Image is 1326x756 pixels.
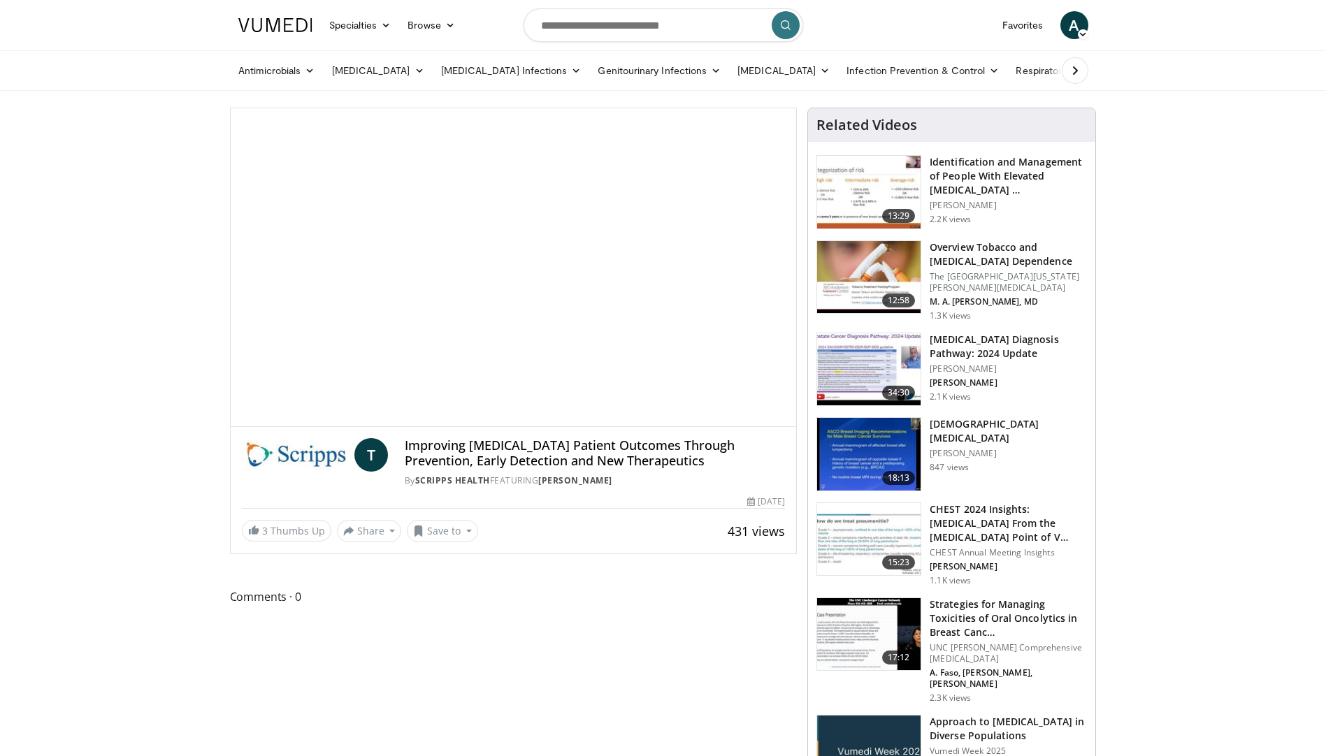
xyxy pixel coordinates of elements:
a: 17:12 Strategies for Managing Toxicities of Oral Oncolytics in Breast Canc… UNC [PERSON_NAME] Com... [816,597,1087,704]
span: 17:12 [882,650,916,664]
h4: Improving [MEDICAL_DATA] Patient Outcomes Through Prevention, Early Detection and New Therapeutics [405,438,785,468]
span: 34:30 [882,386,916,400]
a: 34:30 [MEDICAL_DATA] Diagnosis Pathway: 2024 Update [PERSON_NAME] [PERSON_NAME] 2.1K views [816,333,1087,407]
button: Share [337,520,402,542]
h3: Identification and Management of People With Elevated [MEDICAL_DATA] … [930,155,1087,197]
a: [MEDICAL_DATA] Infections [433,57,590,85]
a: 3 Thumbs Up [242,520,331,541]
span: 12:58 [882,293,916,307]
img: 821cb91e-c7b0-417e-979e-3c1d4c396d91.150x105_q85_crop-smart_upscale.jpg [817,333,921,406]
p: [PERSON_NAME] [930,363,1087,375]
img: 7eb00e7f-02a9-4560-a2bb-2d16661475ed.150x105_q85_crop-smart_upscale.jpg [817,598,921,671]
h3: CHEST 2024 Insights: [MEDICAL_DATA] From the [MEDICAL_DATA] Point of V… [930,502,1087,544]
p: 1.1K views [930,575,971,586]
a: [MEDICAL_DATA] [324,57,433,85]
h4: Related Videos [816,117,917,133]
span: Comments 0 [230,588,798,606]
p: [PERSON_NAME] [930,561,1087,572]
p: A. Faso, [PERSON_NAME], [PERSON_NAME] [930,667,1087,690]
p: 1.3K views [930,310,971,321]
p: The [GEOGRAPHIC_DATA][US_STATE][PERSON_NAME][MEDICAL_DATA] [930,271,1087,293]
h3: [MEDICAL_DATA] Diagnosis Pathway: 2024 Update [930,333,1087,361]
a: Infection Prevention & Control [838,57,1007,85]
span: 15:23 [882,555,916,569]
a: Scripps Health [415,474,490,486]
p: 2.3K views [930,692,971,704]
a: Favorites [994,11,1052,39]
p: [PERSON_NAME] [930,200,1087,211]
span: 431 views [728,523,785,539]
img: Scripps Health [242,438,349,472]
img: eb4bb81a-bdf4-4538-ba07-041f17210c14.jpg.150x105_q85_crop-smart_upscale.jpg [817,241,921,314]
img: 65d03750-f599-42a1-95cb-1637c0d641b9.150x105_q85_crop-smart_upscale.jpg [817,503,921,576]
a: 12:58 Overview Tobacco and [MEDICAL_DATA] Dependence The [GEOGRAPHIC_DATA][US_STATE][PERSON_NAME]... [816,240,1087,321]
button: Save to [407,520,478,542]
p: M. A. [PERSON_NAME], MD [930,296,1087,307]
a: 18:13 [DEMOGRAPHIC_DATA][MEDICAL_DATA] [PERSON_NAME] 847 views [816,417,1087,491]
img: VuMedi Logo [238,18,312,32]
span: 18:13 [882,471,916,485]
div: [DATE] [747,495,785,508]
h3: Strategies for Managing Toxicities of Oral Oncolytics in Breast Canc… [930,597,1087,639]
p: 2.1K views [930,391,971,402]
input: Search topics, interventions [524,8,803,42]
p: 847 views [930,462,969,473]
a: T [354,438,388,472]
a: [PERSON_NAME] [538,474,612,486]
a: Antimicrobials [230,57,324,85]
a: Specialties [321,11,400,39]
a: Respiratory Infections [1007,57,1137,85]
a: [MEDICAL_DATA] [729,57,838,85]
a: Browse [399,11,463,39]
video-js: Video Player [231,108,797,427]
span: 3 [262,524,268,537]
img: f3e414da-7d1c-4e07-9ec1-229507e9276d.150x105_q85_crop-smart_upscale.jpg [817,156,921,228]
p: [PERSON_NAME] [930,377,1087,388]
p: CHEST Annual Meeting Insights [930,547,1087,558]
a: Genitourinary Infections [589,57,729,85]
p: UNC [PERSON_NAME] Comprehensive [MEDICAL_DATA] [930,642,1087,664]
h3: Overview Tobacco and [MEDICAL_DATA] Dependence [930,240,1087,268]
span: 13:29 [882,209,916,223]
a: A [1060,11,1088,39]
img: 4154c2f9-05e8-4346-9dcd-456daf1e480b.150x105_q85_crop-smart_upscale.jpg [817,418,921,490]
p: 2.2K views [930,214,971,225]
div: By FEATURING [405,474,785,487]
h3: [DEMOGRAPHIC_DATA][MEDICAL_DATA] [930,417,1087,445]
a: 13:29 Identification and Management of People With Elevated [MEDICAL_DATA] … [PERSON_NAME] 2.2K v... [816,155,1087,229]
h3: Approach to [MEDICAL_DATA] in Diverse Populations [930,715,1087,743]
a: 15:23 CHEST 2024 Insights: [MEDICAL_DATA] From the [MEDICAL_DATA] Point of V… CHEST Annual Meetin... [816,502,1087,586]
p: [PERSON_NAME] [930,448,1087,459]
